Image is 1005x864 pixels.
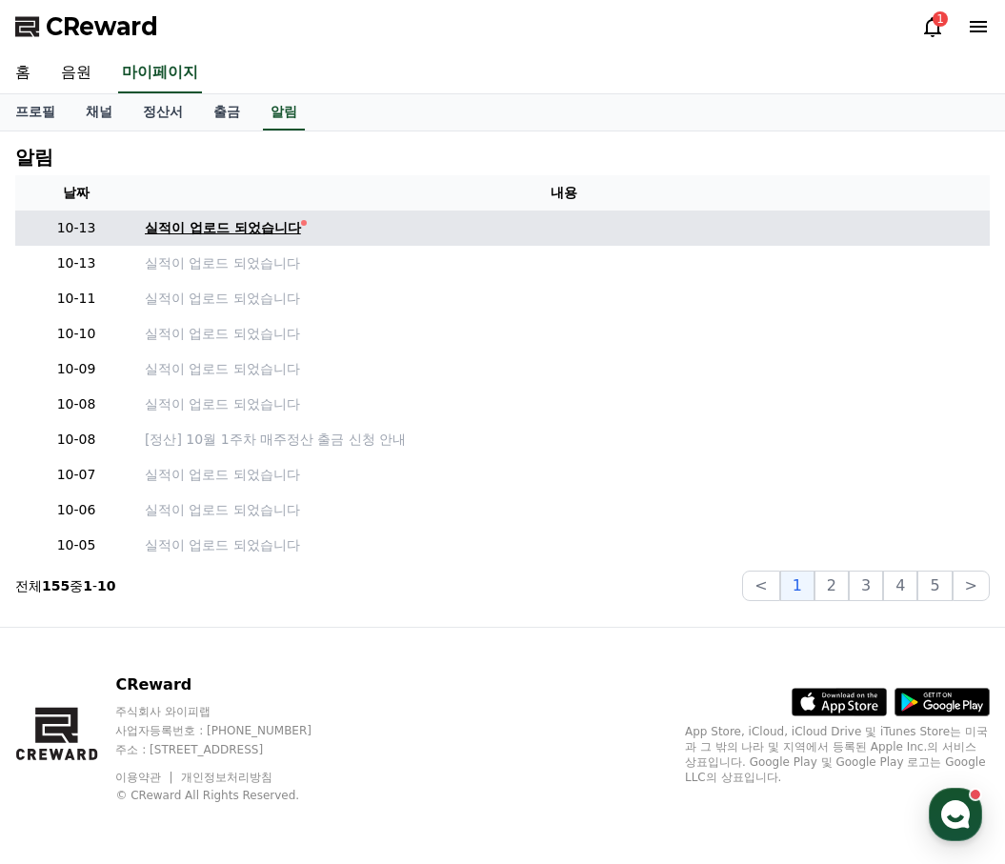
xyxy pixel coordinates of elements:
[126,604,246,652] a: 대화
[780,571,814,601] button: 1
[15,11,158,42] a: CReward
[15,576,116,595] p: 전체 중 -
[145,359,982,379] a: 실적이 업로드 되었습니다
[23,430,130,450] p: 10-08
[97,578,115,593] strong: 10
[145,289,982,309] a: 실적이 업로드 되었습니다
[42,578,70,593] strong: 155
[23,535,130,555] p: 10-05
[933,11,948,27] div: 1
[917,571,952,601] button: 5
[145,430,982,450] a: [정산] 10월 1주차 매주정산 출금 신청 안내
[118,53,202,93] a: 마이페이지
[145,500,982,520] a: 실적이 업로드 되었습니다
[23,253,130,273] p: 10-13
[145,218,301,238] div: 실적이 업로드 되었습니다
[814,571,849,601] button: 2
[23,465,130,485] p: 10-07
[849,571,883,601] button: 3
[742,571,779,601] button: <
[23,218,130,238] p: 10-13
[15,175,137,211] th: 날짜
[294,633,317,648] span: 설정
[115,673,348,696] p: CReward
[115,742,348,757] p: 주소 : [STREET_ADDRESS]
[15,147,53,168] h4: 알림
[145,465,982,485] a: 실적이 업로드 되었습니다
[83,578,92,593] strong: 1
[953,571,990,601] button: >
[46,11,158,42] span: CReward
[685,724,990,785] p: App Store, iCloud, iCloud Drive 및 iTunes Store는 미국과 그 밖의 나라 및 지역에서 등록된 Apple Inc.의 서비스 상표입니다. Goo...
[115,771,175,784] a: 이용약관
[145,394,982,414] a: 실적이 업로드 되었습니다
[23,324,130,344] p: 10-10
[128,94,198,131] a: 정산서
[263,94,305,131] a: 알림
[145,218,982,238] a: 실적이 업로드 되었습니다
[145,253,982,273] a: 실적이 업로드 되었습니다
[246,604,366,652] a: 설정
[137,175,990,211] th: 내용
[198,94,255,131] a: 출금
[174,633,197,649] span: 대화
[115,723,348,738] p: 사업자등록번호 : [PHONE_NUMBER]
[145,535,982,555] a: 실적이 업로드 되었습니다
[70,94,128,131] a: 채널
[115,788,348,803] p: © CReward All Rights Reserved.
[23,359,130,379] p: 10-09
[23,500,130,520] p: 10-06
[883,571,917,601] button: 4
[46,53,107,93] a: 음원
[115,704,348,719] p: 주식회사 와이피랩
[921,15,944,38] a: 1
[60,633,71,648] span: 홈
[6,604,126,652] a: 홈
[145,324,982,344] a: 실적이 업로드 되었습니다
[181,771,272,784] a: 개인정보처리방침
[23,394,130,414] p: 10-08
[23,289,130,309] p: 10-11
